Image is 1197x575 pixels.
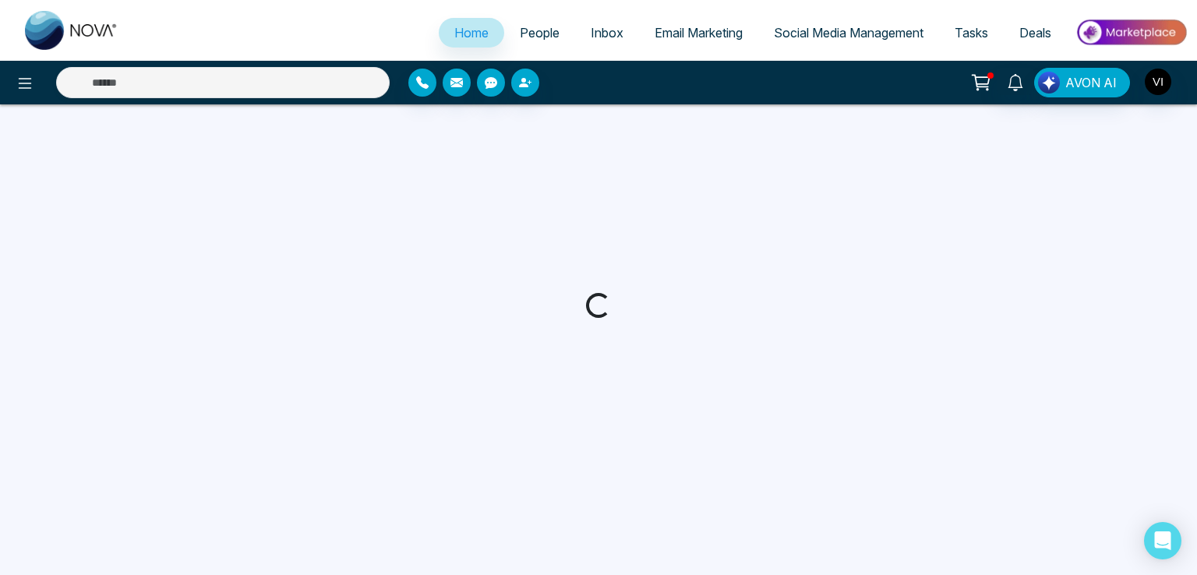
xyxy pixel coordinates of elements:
a: Deals [1004,18,1067,48]
span: Email Marketing [655,25,743,41]
a: Social Media Management [758,18,939,48]
a: Tasks [939,18,1004,48]
span: Deals [1019,25,1051,41]
span: Home [454,25,489,41]
div: Open Intercom Messenger [1144,522,1181,559]
button: AVON AI [1034,68,1130,97]
span: Tasks [955,25,988,41]
img: Market-place.gif [1075,15,1188,50]
img: Lead Flow [1038,72,1060,93]
span: AVON AI [1065,73,1117,92]
a: Inbox [575,18,639,48]
a: People [504,18,575,48]
img: Nova CRM Logo [25,11,118,50]
span: People [520,25,560,41]
a: Home [439,18,504,48]
a: Email Marketing [639,18,758,48]
span: Social Media Management [774,25,923,41]
span: Inbox [591,25,623,41]
img: User Avatar [1145,69,1171,95]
